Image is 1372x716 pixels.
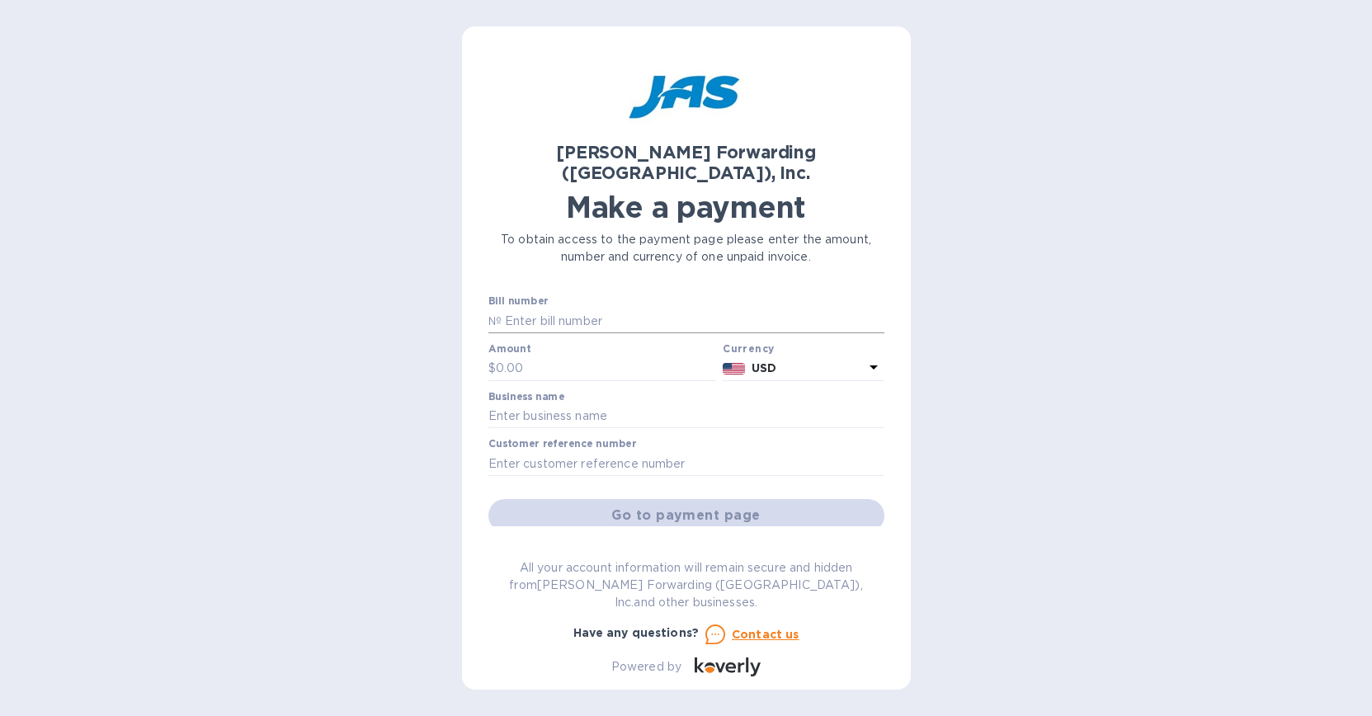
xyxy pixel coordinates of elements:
p: All your account information will remain secure and hidden from [PERSON_NAME] Forwarding ([GEOGRA... [488,559,884,611]
input: 0.00 [496,356,717,381]
label: Business name [488,392,564,402]
p: Powered by [611,658,681,676]
input: Enter bill number [502,309,884,333]
img: USD [723,363,745,374]
b: Currency [723,342,774,355]
h1: Make a payment [488,190,884,224]
b: USD [752,361,776,374]
label: Amount [488,344,530,354]
p: To obtain access to the payment page please enter the amount, number and currency of one unpaid i... [488,231,884,266]
label: Customer reference number [488,440,636,450]
p: $ [488,360,496,377]
input: Enter business name [488,404,884,429]
label: Bill number [488,297,548,307]
p: № [488,313,502,330]
u: Contact us [732,628,799,641]
b: [PERSON_NAME] Forwarding ([GEOGRAPHIC_DATA]), Inc. [556,142,816,183]
b: Have any questions? [573,626,700,639]
input: Enter customer reference number [488,451,884,476]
